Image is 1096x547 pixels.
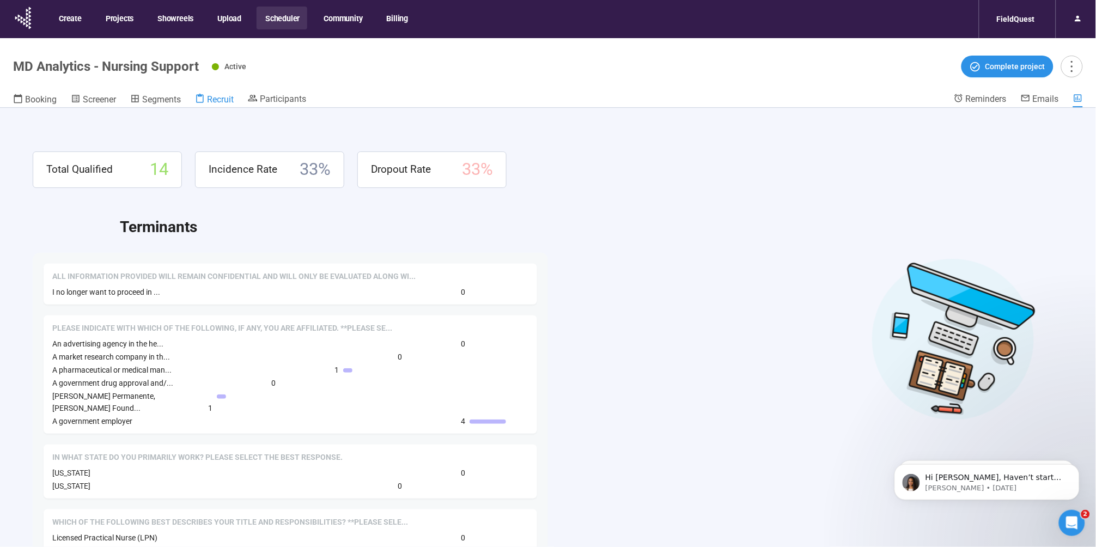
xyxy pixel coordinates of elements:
span: 2 [1081,510,1090,519]
span: 14 [150,156,168,183]
span: Reminders [966,94,1007,104]
span: A market research company in th... [52,352,170,361]
button: Upload [209,7,249,29]
a: Reminders [954,93,1007,106]
span: [US_STATE] [52,482,90,490]
span: 0 [271,377,276,389]
a: Screener [71,93,116,107]
span: Complete project [985,60,1045,72]
span: Licensed Practical Nurse (LPN) [52,533,157,542]
span: Participants [260,94,306,104]
span: Screener [83,94,116,105]
span: Segments [142,94,181,105]
span: 1 [334,364,339,376]
span: Active [224,62,246,71]
span: 4 [461,415,465,427]
span: A government employer [52,417,132,426]
a: Segments [130,93,181,107]
button: Billing [378,7,416,29]
button: Complete project [961,56,1054,77]
span: In what state do you primarily work? Please select the best response. [52,452,343,463]
h2: Terminants [120,215,1063,239]
span: [US_STATE] [52,469,90,477]
span: Recruit [207,94,234,105]
img: Desktop work notes [872,257,1036,421]
a: Recruit [195,93,234,107]
span: An advertising agency in the he... [52,339,163,348]
button: Scheduler [257,7,307,29]
span: 33 % [462,156,493,183]
span: I no longer want to proceed in ... [52,288,160,296]
span: All information provided will remain confidential and will only be evaluated along with the opini... [52,271,416,282]
span: Booking [25,94,57,105]
span: Dropout Rate [371,161,431,178]
iframe: Intercom live chat [1059,510,1085,536]
a: Emails [1021,93,1059,106]
button: Community [315,7,370,29]
span: Emails [1033,94,1059,104]
span: A government drug approval and/... [52,379,173,387]
button: more [1061,56,1083,77]
span: 0 [461,467,465,479]
span: 0 [461,532,465,544]
button: Projects [97,7,141,29]
a: Participants [248,93,306,106]
span: Which of the following best describes your title and responsibilities? **Please select one** [52,517,408,528]
span: 1 [208,402,212,414]
span: [PERSON_NAME] Permanente, [PERSON_NAME] Found... [52,392,155,412]
a: Booking [13,93,57,107]
span: 0 [461,286,465,298]
button: Showreels [149,7,201,29]
span: more [1064,59,1079,74]
span: Total Qualified [46,161,113,178]
span: Incidence Rate [209,161,277,178]
span: 0 [398,351,402,363]
span: Please indicate with which of the following, if any, you are affiliated. **Please select all that... [52,323,392,334]
iframe: Intercom notifications message [878,441,1096,518]
span: 0 [461,338,465,350]
span: 33 % [300,156,331,183]
div: FieldQuest [990,9,1042,29]
span: 0 [398,480,402,492]
button: Create [50,7,89,29]
span: A pharmaceutical or medical man... [52,366,172,374]
h1: MD Analytics - Nursing Support [13,59,199,74]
